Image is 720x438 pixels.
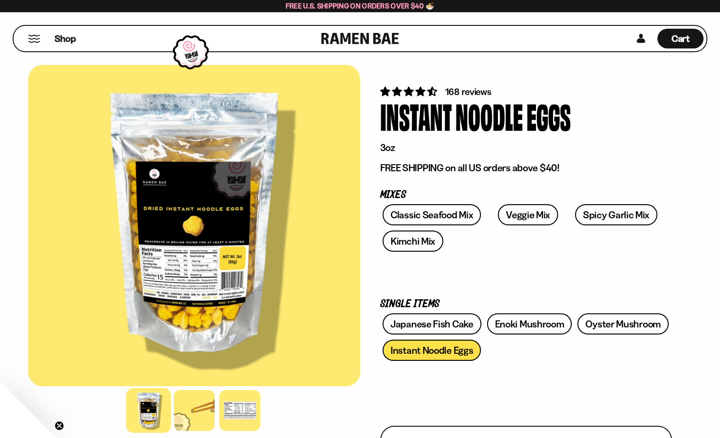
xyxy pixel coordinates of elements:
a: Oyster Mushroom [577,313,669,334]
span: Free U.S. Shipping on Orders over $40 🍜 [286,1,435,10]
span: 4.73 stars [380,86,439,97]
p: Mixes [380,191,672,199]
a: Japanese Fish Cake [383,313,481,334]
div: Eggs [527,98,571,134]
a: Spicy Garlic Mix [575,204,657,225]
div: Noodle [456,98,523,134]
a: Kimchi Mix [383,231,443,252]
p: Single Items [380,300,672,309]
a: Cart [657,26,704,51]
a: Classic Seafood Mix [383,204,481,225]
a: Shop [55,29,76,48]
button: Mobile Menu Trigger [28,35,40,43]
p: 3oz [380,142,672,154]
span: 168 reviews [445,86,491,97]
a: Enoki Mushroom [487,313,572,334]
button: Close teaser [55,421,64,430]
span: Shop [55,32,76,45]
p: FREE SHIPPING on all US orders above $40! [380,162,672,174]
span: Cart [672,33,690,44]
a: Veggie Mix [498,204,558,225]
div: Instant [380,98,452,134]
